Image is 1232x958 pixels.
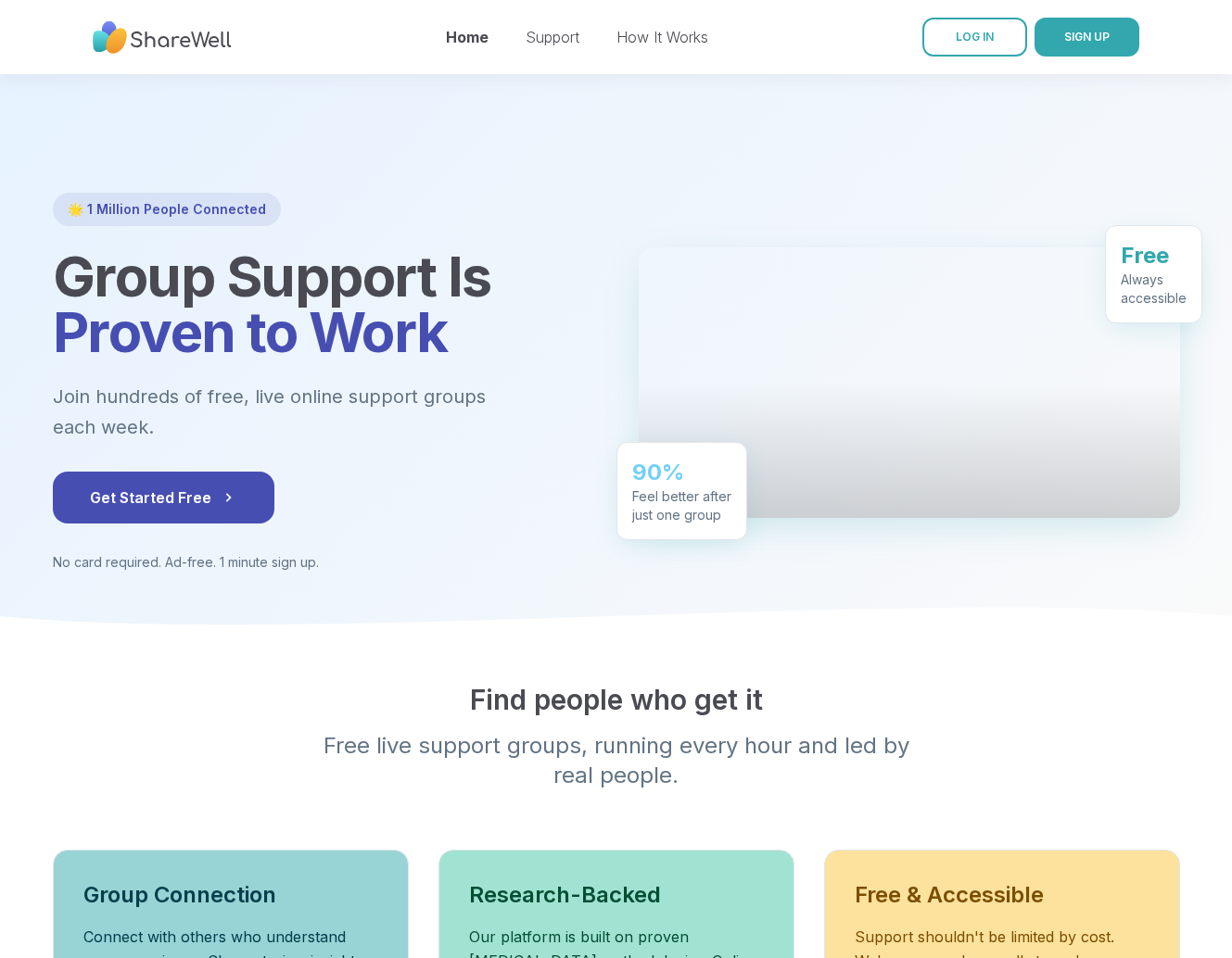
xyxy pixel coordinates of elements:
[53,193,281,226] div: 🌟 1 Million People Connected
[446,28,489,46] a: Home
[90,486,237,509] span: Get Started Free
[1035,18,1139,57] button: SIGN UP
[855,880,1149,910] h3: Free & Accessible
[956,30,994,44] span: LOG IN
[93,12,232,63] img: ShareWell Nav Logo
[53,472,274,523] button: Get Started Free
[469,880,764,910] h3: Research-Backed
[526,28,579,46] a: Support
[53,683,1180,716] h2: Find people who get it
[1064,30,1110,44] span: SIGN UP
[616,28,708,46] a: How It Works
[632,457,731,486] div: 90%
[1121,270,1187,307] div: Always accessible
[922,18,1027,57] a: LOG IN
[1121,240,1187,270] div: Free
[83,880,378,910] h3: Group Connection
[260,731,972,790] p: Free live support groups, running every hour and led by real people.
[53,298,448,365] span: Proven to Work
[53,248,594,359] h1: Group Support Is
[632,486,731,523] div: Feel better after just one group
[53,553,594,572] p: No card required. Ad-free. 1 minute sign up.
[53,382,587,442] p: Join hundreds of free, live online support groups each week.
